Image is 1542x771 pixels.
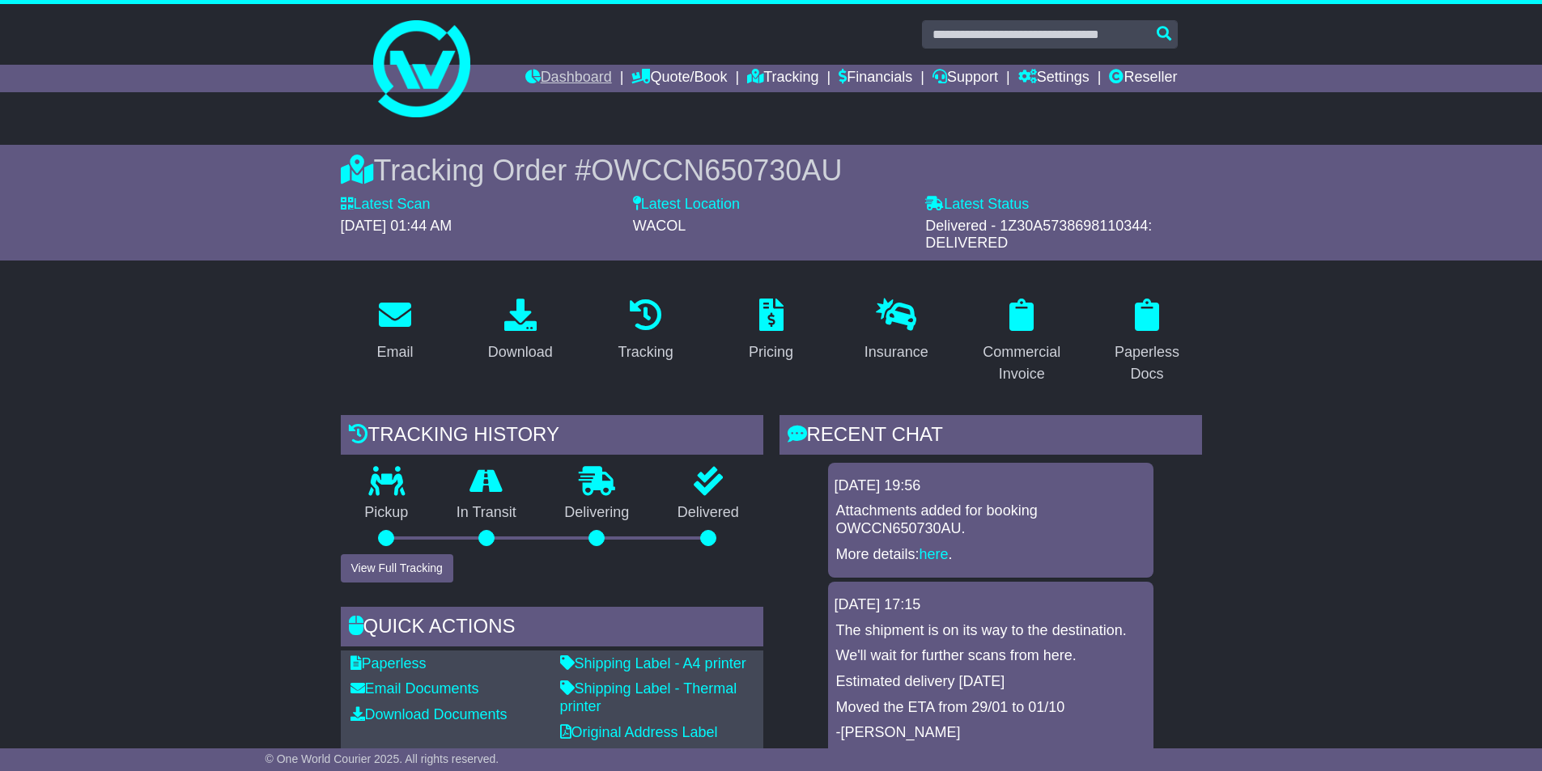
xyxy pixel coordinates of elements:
[978,341,1066,385] div: Commercial Invoice
[836,546,1145,564] p: More details: .
[836,647,1145,665] p: We'll wait for further scans from here.
[779,415,1202,459] div: RECENT CHAT
[560,680,737,714] a: Shipping Label - Thermal printer
[633,196,740,214] label: Latest Location
[920,546,949,562] a: here
[835,596,1147,614] div: [DATE] 17:15
[1109,65,1177,92] a: Reseller
[432,504,541,522] p: In Transit
[836,673,1145,691] p: Estimated delivery [DATE]
[341,415,763,459] div: Tracking history
[607,293,683,369] a: Tracking
[341,218,452,234] span: [DATE] 01:44 AM
[1093,293,1202,391] a: Paperless Docs
[560,655,746,671] a: Shipping Label - A4 printer
[854,293,939,369] a: Insurance
[925,196,1029,214] label: Latest Status
[341,607,763,650] div: Quick Actions
[541,504,654,522] p: Delivering
[376,341,413,363] div: Email
[839,65,912,92] a: Financials
[560,724,718,740] a: Original Address Label
[366,293,423,369] a: Email
[738,293,804,369] a: Pricing
[631,65,727,92] a: Quote/Book
[341,153,1202,188] div: Tracking Order #
[350,680,479,697] a: Email Documents
[341,504,433,522] p: Pickup
[1103,341,1192,385] div: Paperless Docs
[350,706,508,722] a: Download Documents
[265,752,499,765] span: © One World Courier 2025. All rights reserved.
[341,554,453,582] button: View Full Tracking
[478,293,563,369] a: Download
[836,699,1145,717] p: Moved the ETA from 29/01 to 01/10
[653,504,763,522] p: Delivered
[591,154,842,187] span: OWCCN650730AU
[618,341,673,363] div: Tracking
[1018,65,1090,92] a: Settings
[835,477,1147,495] div: [DATE] 19:56
[932,65,998,92] a: Support
[341,196,431,214] label: Latest Scan
[925,218,1152,252] span: Delivered - 1Z30A5738698110344: DELIVERED
[749,341,793,363] div: Pricing
[967,293,1077,391] a: Commercial Invoice
[488,341,553,363] div: Download
[633,218,686,234] span: WACOL
[525,65,612,92] a: Dashboard
[836,502,1145,537] p: Attachments added for booking OWCCN650730AU.
[836,622,1145,640] p: The shipment is on its way to the destination.
[864,341,928,363] div: Insurance
[747,65,818,92] a: Tracking
[836,724,1145,742] p: -[PERSON_NAME]
[350,655,427,671] a: Paperless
